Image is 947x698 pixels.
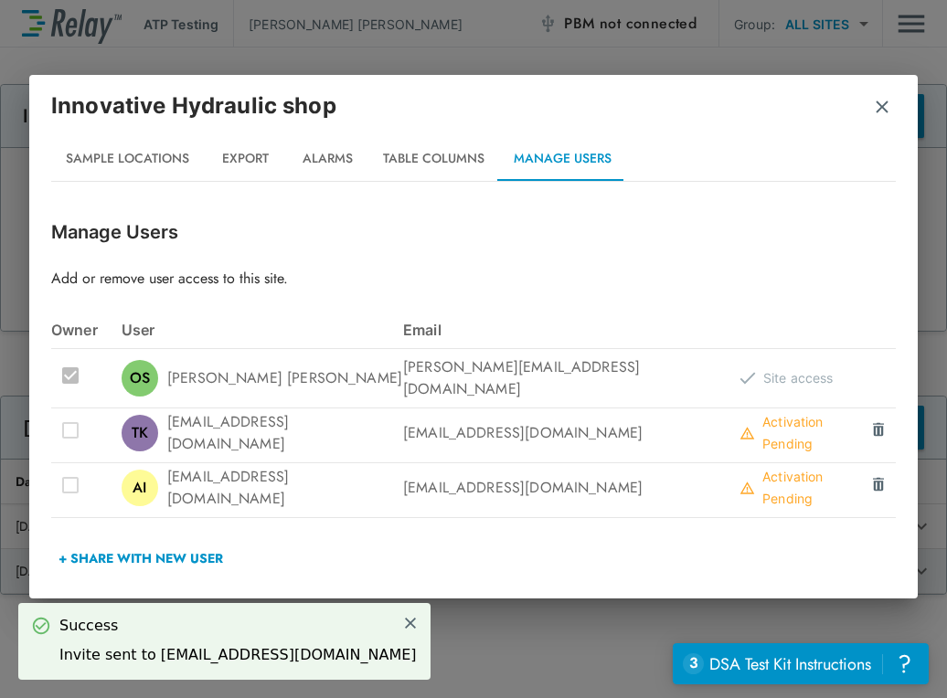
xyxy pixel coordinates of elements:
[51,319,122,341] div: Owner
[403,356,685,400] div: [PERSON_NAME][EMAIL_ADDRESS][DOMAIN_NAME]
[51,90,336,122] p: Innovative Hydraulic shop
[122,466,403,510] div: [EMAIL_ADDRESS][DOMAIN_NAME]
[122,360,158,397] div: OS
[204,137,286,181] button: Export
[122,415,158,451] div: TK
[870,475,887,493] img: Drawer Icon
[403,422,685,444] div: [EMAIL_ADDRESS][DOMAIN_NAME]
[286,137,368,181] button: Alarms
[403,477,685,499] div: [EMAIL_ADDRESS][DOMAIN_NAME]
[122,360,403,397] div: [PERSON_NAME] [PERSON_NAME]
[403,319,685,341] div: Email
[122,319,403,341] div: User
[740,481,755,494] img: check Icon
[673,643,929,684] iframe: Resource center
[740,427,755,439] img: check Icon
[740,411,861,455] div: Activation Pending
[740,367,834,389] div: Site access
[870,420,887,439] img: Drawer Icon
[122,411,403,455] div: [EMAIL_ADDRESS][DOMAIN_NAME]
[740,466,861,510] div: Activation Pending
[51,218,896,246] p: Manage Users
[402,615,419,631] img: Close Icon
[51,268,896,290] p: Add or remove user access to this site.
[32,617,50,635] img: Success
[499,137,626,181] button: Manage Users
[59,615,417,637] div: Success
[122,470,158,506] div: AI
[51,536,230,580] button: + Share with New User
[51,137,204,181] button: Sample Locations
[740,372,756,385] img: check Icon
[873,98,891,116] img: Remove
[368,137,499,181] button: Table Columns
[59,644,417,666] div: Invite sent to [EMAIL_ADDRESS][DOMAIN_NAME]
